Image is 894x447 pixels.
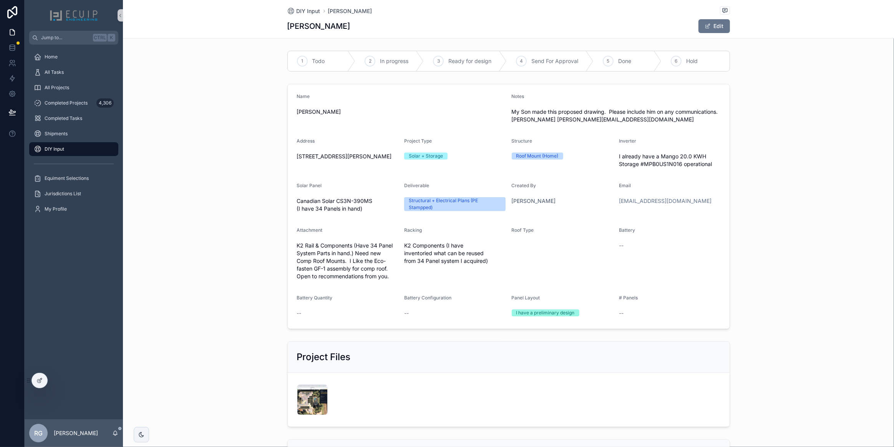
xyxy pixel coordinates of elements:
[380,57,408,65] span: In progress
[29,187,118,201] a: Jurisdictions List
[369,58,372,64] span: 2
[512,108,720,123] span: My Son made this proposed drawing. Please include him on any communications. [PERSON_NAME] [PERSO...
[409,153,443,160] div: Solar + Storage
[531,57,578,65] span: Send For Approval
[45,191,81,197] span: Jurisdictions List
[512,183,536,188] span: Created By
[686,57,698,65] span: Hold
[93,34,107,42] span: Ctrl
[50,9,98,22] img: App logo
[404,242,506,265] span: K2 Components (I have inventoried what can be reused from 34 Panel system I acquired)
[297,138,315,144] span: Address
[41,35,90,41] span: Jump to...
[328,7,372,15] a: [PERSON_NAME]
[29,127,118,141] a: Shipments
[512,295,540,301] span: Panel Layout
[29,142,118,156] a: DIY Input
[45,175,89,181] span: Equiment Selections
[404,295,451,301] span: Battery Configuration
[619,227,635,233] span: Battery
[29,50,118,64] a: Home
[297,7,320,15] span: DIY Input
[45,85,69,91] span: All Projects
[520,58,523,64] span: 4
[29,111,118,125] a: Completed Tasks
[619,295,638,301] span: # Panels
[45,206,67,212] span: My Profile
[29,202,118,216] a: My Profile
[675,58,677,64] span: 6
[297,153,398,160] span: [STREET_ADDRESS][PERSON_NAME]
[512,138,532,144] span: Structure
[698,19,730,33] button: Edit
[287,7,320,15] a: DIY Input
[297,93,310,99] span: Name
[25,45,123,226] div: scrollable content
[404,138,432,144] span: Project Type
[409,197,501,211] div: Structural + Electrical Plans (PE Stampped)
[45,54,58,60] span: Home
[108,35,114,41] span: K
[437,58,440,64] span: 3
[45,100,88,106] span: Completed Projects
[29,65,118,79] a: All Tasks
[619,309,624,317] span: --
[619,138,636,144] span: Inverter
[619,183,631,188] span: Email
[29,31,118,45] button: Jump to...CtrlK
[54,429,98,437] p: [PERSON_NAME]
[45,69,64,75] span: All Tasks
[297,183,322,188] span: Solar Panel
[34,429,43,438] span: RG
[297,295,333,301] span: Battery Quantity
[512,197,556,205] a: [PERSON_NAME]
[516,153,559,160] div: Roof Mount (Home)
[404,227,422,233] span: Racking
[619,153,720,168] span: I already have a Mango 20.0 KWH Storage #MPB0US1N016 operational
[29,171,118,185] a: Equiment Selections
[404,183,429,188] span: Deliverable
[618,57,631,65] span: Done
[297,227,323,233] span: Attachment
[297,351,351,363] h2: Project Files
[619,197,712,205] a: [EMAIL_ADDRESS][DOMAIN_NAME]
[297,309,302,317] span: --
[29,81,118,95] a: All Projects
[297,108,506,116] span: [PERSON_NAME]
[512,93,524,99] span: Notes
[607,58,610,64] span: 5
[45,146,64,152] span: DIY Input
[29,96,118,110] a: Completed Projects4,306
[448,57,491,65] span: Ready for design
[287,21,350,32] h1: [PERSON_NAME]
[297,197,398,213] span: Canadian Solar CS3N-390MS (I have 34 Panels in hand)
[512,227,534,233] span: Roof Type
[312,57,325,65] span: Todo
[619,242,624,249] span: --
[297,242,398,280] span: K2 Rail & Components (Have 34 Panel System Parts in hand.) Need new Comp Roof Mounts. I Like the ...
[45,115,82,121] span: Completed Tasks
[301,58,303,64] span: 1
[45,131,68,137] span: Shipments
[96,98,114,108] div: 4,306
[516,309,575,316] div: I have a preliminary design
[404,309,409,317] span: --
